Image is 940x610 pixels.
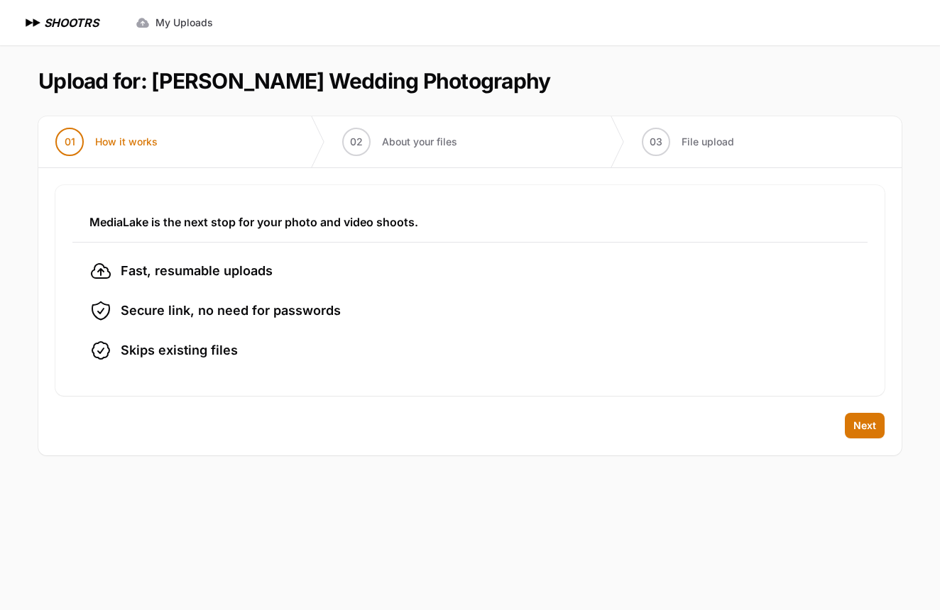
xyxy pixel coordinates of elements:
span: File upload [682,135,734,149]
a: My Uploads [127,10,222,35]
span: Skips existing files [121,340,238,360]
h3: MediaLake is the next stop for your photo and video shoots. [89,213,851,231]
span: 03 [650,135,662,149]
span: About your files [382,135,457,149]
span: My Uploads [155,16,213,30]
span: 02 [350,135,363,149]
button: Next [845,413,885,438]
h1: SHOOTRS [44,14,99,31]
img: SHOOTRS [23,14,44,31]
h1: Upload for: [PERSON_NAME] Wedding Photography [38,68,550,94]
a: SHOOTRS SHOOTRS [23,14,99,31]
button: 03 File upload [625,116,751,167]
span: Secure link, no need for passwords [121,301,341,321]
span: Next [853,418,876,433]
span: Fast, resumable uploads [121,261,273,281]
button: 02 About your files [325,116,474,167]
button: 01 How it works [38,116,175,167]
span: How it works [95,135,158,149]
span: 01 [65,135,75,149]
